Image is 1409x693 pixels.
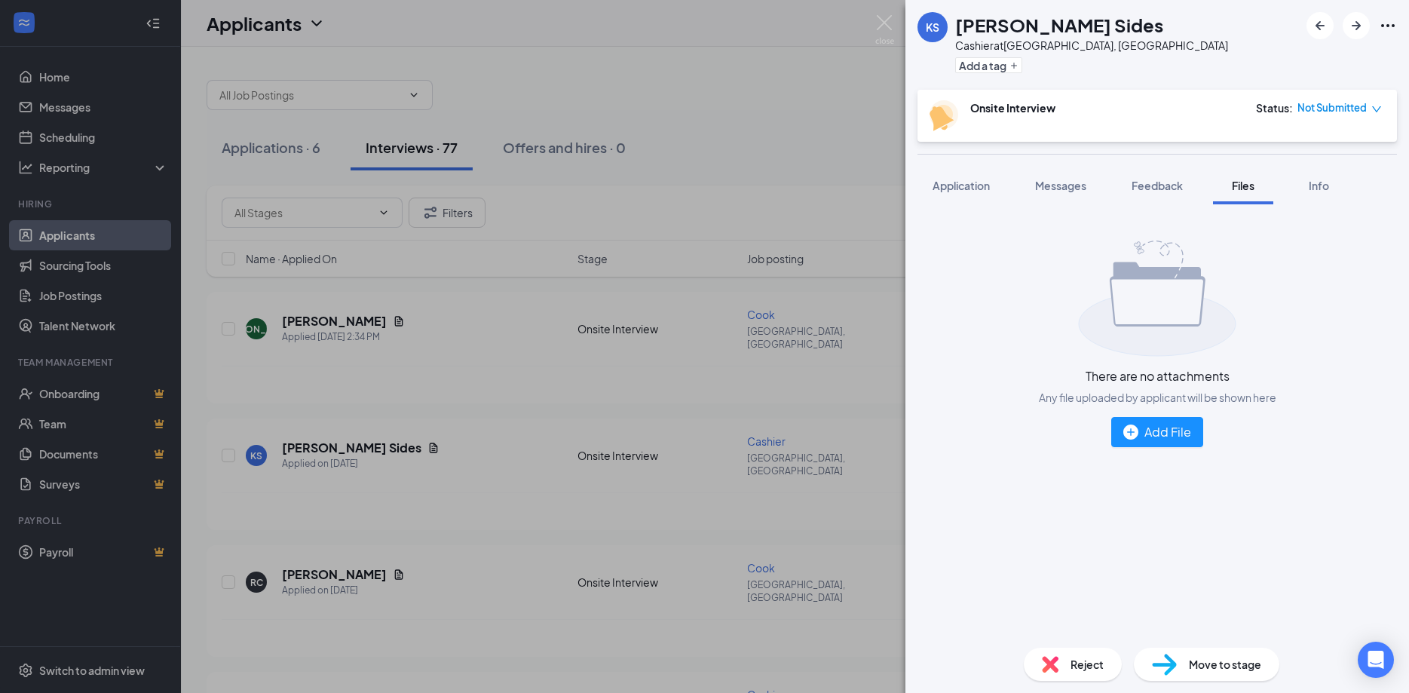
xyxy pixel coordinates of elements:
[955,12,1163,38] h1: [PERSON_NAME] Sides
[1306,12,1334,39] button: ArrowLeftNew
[1035,179,1086,192] span: Messages
[1039,390,1276,405] div: Any file uploaded by applicant will be shown here
[970,101,1055,115] b: Onsite Interview
[1358,642,1394,678] div: Open Intercom Messenger
[1309,179,1329,192] span: Info
[1132,179,1183,192] span: Feedback
[1379,17,1397,35] svg: Ellipses
[1232,179,1254,192] span: Files
[1256,100,1293,115] div: Status :
[926,20,939,35] div: KS
[1071,656,1104,673] span: Reject
[955,57,1022,73] button: PlusAdd a tag
[1311,17,1329,35] svg: ArrowLeftNew
[1123,422,1191,441] div: Add File
[1347,17,1365,35] svg: ArrowRight
[1086,369,1230,384] div: There are no attachments
[1189,656,1261,673] span: Move to stage
[933,179,990,192] span: Application
[1343,12,1370,39] button: ArrowRight
[1371,104,1382,115] span: down
[955,38,1228,53] div: Cashier at [GEOGRAPHIC_DATA], [GEOGRAPHIC_DATA]
[1297,100,1367,115] span: Not Submitted
[1111,417,1203,447] button: Add File
[1009,61,1018,70] svg: Plus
